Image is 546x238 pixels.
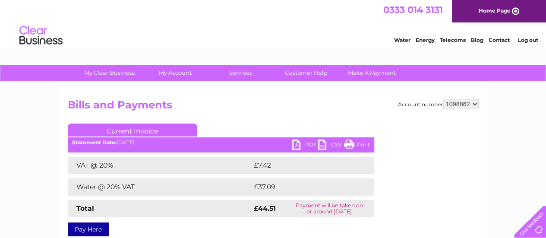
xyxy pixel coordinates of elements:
[440,37,466,43] a: Telecoms
[336,65,407,81] a: Make A Payment
[518,37,538,43] a: Log out
[68,124,197,136] a: Current Invoice
[254,204,276,213] strong: £44.51
[271,65,342,81] a: Customer Help
[344,140,370,152] a: Print
[394,37,410,43] a: Water
[471,37,483,43] a: Blog
[69,5,477,42] div: Clear Business is a trading name of Verastar Limited (registered in [GEOGRAPHIC_DATA] No. 3667643...
[416,37,435,43] a: Energy
[139,65,211,81] a: My Account
[68,222,109,236] a: Pay Here
[19,22,63,49] img: logo.png
[383,4,443,15] a: 0333 014 3131
[76,204,94,213] strong: Total
[489,37,510,43] a: Contact
[68,99,479,115] h2: Bills and Payments
[68,178,252,196] td: Water @ 20% VAT
[252,157,354,174] td: £7.42
[68,157,252,174] td: VAT @ 20%
[74,65,145,81] a: My Clear Business
[205,65,276,81] a: Services
[68,140,374,146] div: [DATE]
[318,140,344,152] a: CSV
[252,178,357,196] td: £37.09
[72,139,117,146] b: Statement Date:
[398,99,479,109] div: Account number
[284,200,374,217] td: Payment will be taken on or around [DATE]
[292,140,318,152] a: PDF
